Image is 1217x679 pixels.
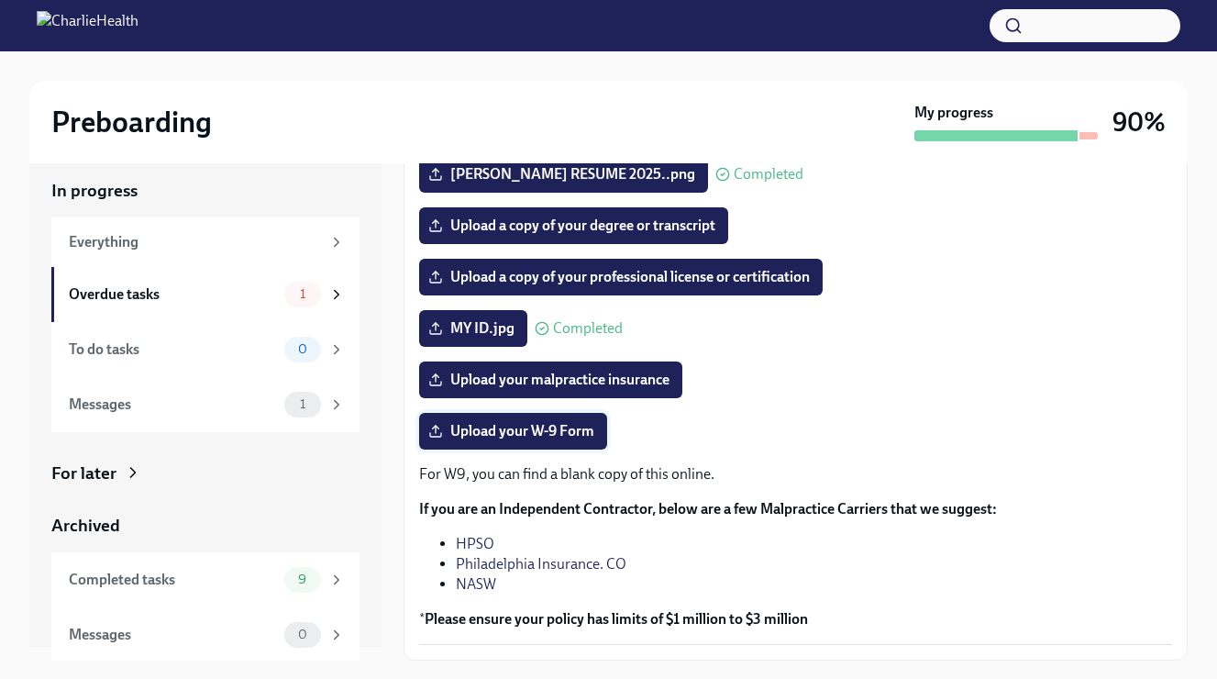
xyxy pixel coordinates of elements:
[69,339,277,360] div: To do tasks
[432,422,594,440] span: Upload your W-9 Form
[419,259,823,295] label: Upload a copy of your professional license or certification
[425,610,808,628] strong: Please ensure your policy has limits of $1 million to $3 million
[419,207,728,244] label: Upload a copy of your degree or transcript
[37,11,138,40] img: CharlieHealth
[51,607,360,662] a: Messages0
[419,310,527,347] label: MY ID.jpg
[432,268,810,286] span: Upload a copy of your professional license or certification
[419,156,708,193] label: [PERSON_NAME] RESUME 2025..png
[51,267,360,322] a: Overdue tasks1
[51,552,360,607] a: Completed tasks9
[456,575,496,593] a: NASW
[51,179,360,203] a: In progress
[553,321,623,336] span: Completed
[51,462,360,485] a: For later
[432,165,695,184] span: [PERSON_NAME] RESUME 2025..png
[51,104,212,140] h2: Preboarding
[419,362,682,398] label: Upload your malpractice insurance
[69,395,277,415] div: Messages
[432,371,669,389] span: Upload your malpractice insurance
[287,573,317,586] span: 9
[419,464,1172,484] p: For W9, you can find a blank copy of this online.
[287,628,318,641] span: 0
[51,322,360,377] a: To do tasks0
[432,319,514,338] span: MY ID.jpg
[289,287,316,301] span: 1
[69,232,321,252] div: Everything
[419,500,997,518] strong: If you are an Independent Contractor, below are a few Malpractice Carriers that we suggest:
[734,167,803,182] span: Completed
[51,514,360,538] a: Archived
[456,535,494,552] a: HPSO
[51,462,116,485] div: For later
[432,217,715,235] span: Upload a copy of your degree or transcript
[69,625,277,645] div: Messages
[289,397,316,411] span: 1
[51,217,360,267] a: Everything
[51,377,360,432] a: Messages1
[1112,106,1166,139] h3: 90%
[69,570,277,590] div: Completed tasks
[287,342,318,356] span: 0
[456,555,626,573] a: Philadelphia Insurance. CO
[69,284,277,305] div: Overdue tasks
[914,103,993,123] strong: My progress
[419,413,607,450] label: Upload your W-9 Form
